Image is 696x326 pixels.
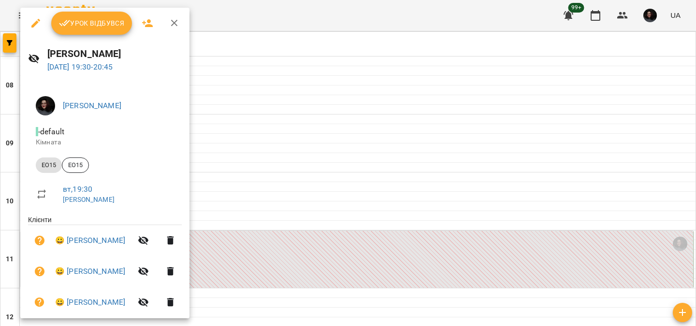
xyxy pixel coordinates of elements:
span: - default [36,127,66,136]
button: Урок відбувся [51,12,132,35]
button: Візит ще не сплачено. Додати оплату? [28,260,51,283]
a: [PERSON_NAME] [63,101,121,110]
a: вт , 19:30 [63,184,92,194]
img: 3b3145ad26fe4813cc7227c6ce1adc1c.jpg [36,96,55,115]
a: [DATE] 19:30-20:45 [47,62,113,71]
button: Візит ще не сплачено. Додати оплату? [28,229,51,252]
button: Візит ще не сплачено. Додати оплату? [28,291,51,314]
span: ЕО15 [62,161,88,170]
a: [PERSON_NAME] [63,196,115,203]
a: 😀 [PERSON_NAME] [55,266,125,277]
span: ЕО15 [36,161,62,170]
a: 😀 [PERSON_NAME] [55,297,125,308]
span: Урок відбувся [59,17,125,29]
a: 😀 [PERSON_NAME] [55,235,125,246]
p: Кімната [36,138,174,147]
h6: [PERSON_NAME] [47,46,182,61]
div: ЕО15 [62,157,89,173]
